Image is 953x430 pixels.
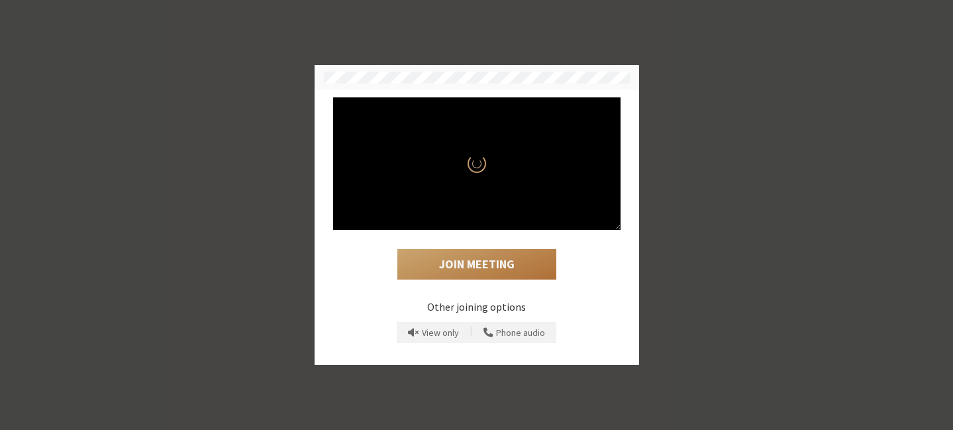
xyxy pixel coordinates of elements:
[479,322,550,343] button: Use your phone for mic and speaker while you view the meeting on this device.
[403,322,464,343] button: Prevent echo when there is already an active mic and speaker in the room.
[496,328,545,338] span: Phone audio
[333,299,621,315] p: Other joining options
[422,328,459,338] span: View only
[397,249,556,280] button: Join Meeting
[470,324,472,341] span: |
